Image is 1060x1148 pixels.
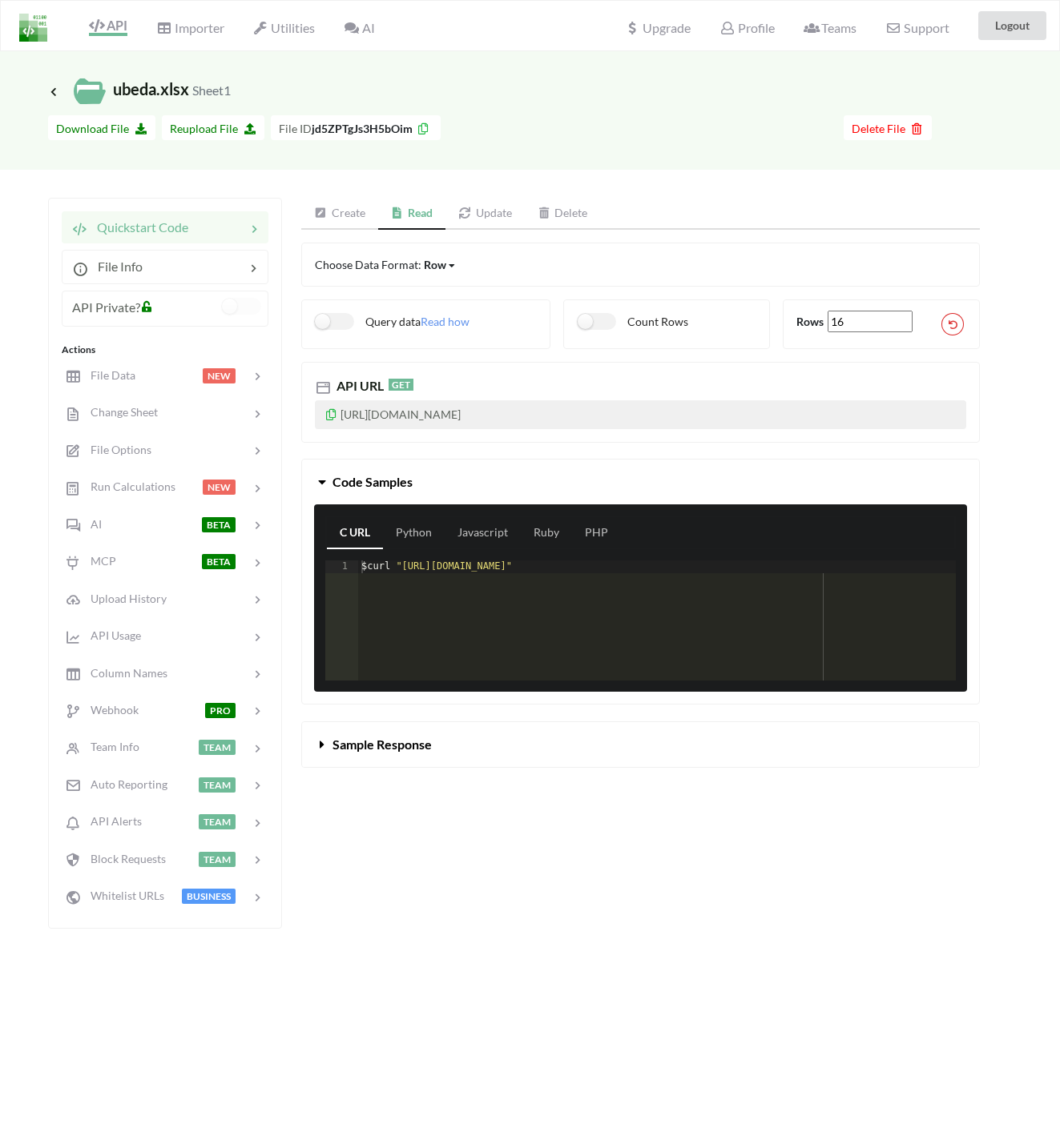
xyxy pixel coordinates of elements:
[301,198,378,230] a: Create
[87,219,188,235] span: Quickstart Code
[378,198,446,230] a: Read
[81,814,142,828] span: API Alerts
[315,400,966,429] p: [URL][DOMAIN_NAME]
[445,517,521,549] a: Javascript
[81,852,166,865] span: Block Requests
[81,554,116,568] span: MCP
[577,313,688,330] label: Count Rows
[445,198,525,230] a: Update
[344,20,374,35] span: AI
[170,122,256,135] span: Reupload File
[199,740,236,755] span: TEAM
[156,20,224,35] span: Importer
[199,777,236,793] span: TEAM
[203,480,236,495] span: NEW
[199,814,236,829] span: TEAM
[81,592,167,605] span: Upload History
[89,18,127,33] span: API
[325,560,358,573] div: 1
[81,368,135,382] span: File Data
[421,315,470,328] span: Read how
[525,198,601,230] a: Delete
[279,122,312,135] span: File ID
[202,517,236,532] span: BETA
[844,115,932,140] button: Delete File
[383,517,445,549] a: Python
[424,256,446,273] div: Row
[81,703,139,716] span: Webhook
[885,22,949,34] span: Support
[333,737,432,752] span: Sample Response
[302,722,979,767] button: Sample Response
[81,443,151,456] span: File Options
[205,703,236,718] span: PRO
[333,378,384,393] span: API URL
[312,122,413,135] b: jd5ZPTgJs3H5bOim
[978,11,1046,40] button: Logout
[81,666,167,680] span: Column Names
[88,259,143,274] span: File Info
[81,517,102,531] span: AI
[56,122,147,135] span: Download File
[81,777,167,791] span: Auto Reporting
[81,889,164,902] span: Whitelist URLs
[162,115,264,140] button: Reupload File
[81,628,141,642] span: API Usage
[389,379,413,391] span: GET
[81,740,139,753] span: Team Info
[81,405,158,419] span: Change Sheet
[74,75,106,107] img: /static/media/localFileIcon.eab6d1cc.svg
[81,480,175,493] span: Run Calculations
[333,474,413,489] span: Code Samples
[572,517,621,549] a: PHP
[19,14,47,42] img: LogoIcon.png
[852,122,924,135] span: Delete File
[253,20,315,35] span: Utilities
[48,115,155,140] button: Download File
[719,20,774,35] span: Profile
[182,889,236,904] span: BUSINESS
[203,368,236,383] span: NEW
[625,22,691,34] span: Upgrade
[315,313,421,330] label: Query data
[315,258,457,271] span: Choose Data Format:
[199,852,236,867] span: TEAM
[62,343,268,357] div: Actions
[202,554,236,569] span: BETA
[521,517,572,549] a: Ruby
[302,460,979,504] button: Code Samples
[72,299,140,315] span: API Private?
[48,79,231,98] span: ubeda.xlsx
[804,20,856,35] span: Teams
[796,315,824,328] b: Rows
[327,517,383,549] a: C URL
[192,82,231,98] small: Sheet1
